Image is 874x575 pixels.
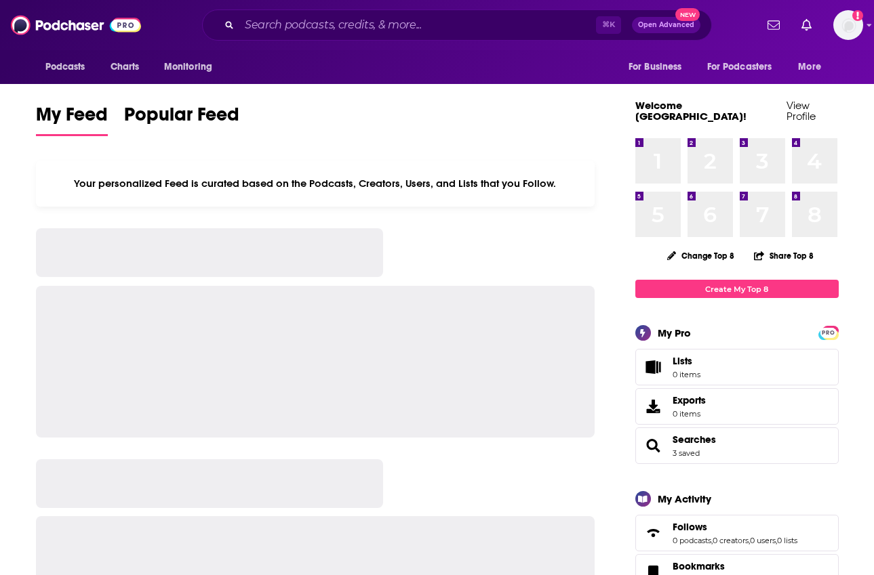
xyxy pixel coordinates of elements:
[124,103,239,134] span: Popular Feed
[36,54,103,80] button: open menu
[164,58,212,77] span: Monitoring
[673,355,700,367] span: Lists
[673,521,707,533] span: Follows
[658,492,711,505] div: My Activity
[635,427,839,464] span: Searches
[673,560,752,572] a: Bookmarks
[659,247,743,264] button: Change Top 8
[124,103,239,136] a: Popular Feed
[673,521,797,533] a: Follows
[749,536,750,545] span: ,
[111,58,140,77] span: Charts
[36,103,108,134] span: My Feed
[632,17,700,33] button: Open AdvancedNew
[36,161,595,207] div: Your personalized Feed is curated based on the Podcasts, Creators, Users, and Lists that you Follow.
[638,22,694,28] span: Open Advanced
[635,280,839,298] a: Create My Top 8
[673,536,711,545] a: 0 podcasts
[675,8,700,21] span: New
[673,409,706,419] span: 0 items
[833,10,863,40] span: Logged in as dkcsports
[640,358,667,377] span: Lists
[635,388,839,425] a: Exports
[711,536,713,545] span: ,
[635,515,839,551] span: Follows
[155,54,230,80] button: open menu
[640,524,667,542] a: Follows
[635,99,747,123] a: Welcome [GEOGRAPHIC_DATA]!
[789,54,838,80] button: open menu
[753,242,814,269] button: Share Top 8
[673,560,725,572] span: Bookmarks
[673,355,692,367] span: Lists
[11,12,141,38] img: Podchaser - Follow, Share and Rate Podcasts
[673,433,716,446] a: Searches
[629,58,682,77] span: For Business
[239,14,596,36] input: Search podcasts, credits, & more...
[640,436,667,455] a: Searches
[635,349,839,385] a: Lists
[619,54,699,80] button: open menu
[777,536,797,545] a: 0 lists
[36,103,108,136] a: My Feed
[596,16,621,34] span: ⌘ K
[833,10,863,40] button: Show profile menu
[673,394,706,406] span: Exports
[852,10,863,21] svg: Add a profile image
[658,326,691,339] div: My Pro
[762,14,785,37] a: Show notifications dropdown
[820,327,837,337] a: PRO
[713,536,749,545] a: 0 creators
[640,397,667,416] span: Exports
[796,14,817,37] a: Show notifications dropdown
[698,54,792,80] button: open menu
[750,536,776,545] a: 0 users
[102,54,148,80] a: Charts
[707,58,772,77] span: For Podcasters
[45,58,85,77] span: Podcasts
[833,10,863,40] img: User Profile
[776,536,777,545] span: ,
[798,58,821,77] span: More
[787,99,816,123] a: View Profile
[673,370,700,379] span: 0 items
[820,328,837,338] span: PRO
[673,448,700,458] a: 3 saved
[202,9,712,41] div: Search podcasts, credits, & more...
